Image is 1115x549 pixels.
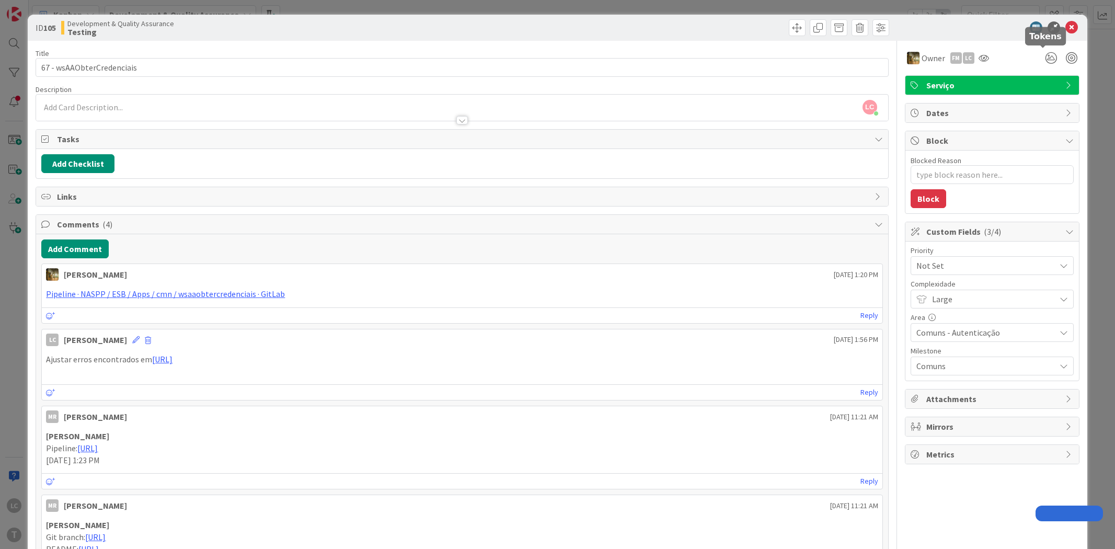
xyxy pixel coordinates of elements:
div: LC [963,52,974,64]
label: Title [36,49,49,58]
span: Comuns - Autenticação [916,325,1050,340]
span: Serviço [926,79,1060,92]
a: Reply [860,475,878,488]
span: Links [57,190,869,203]
div: LC [46,334,59,346]
div: Milestone [911,347,1074,354]
a: [URL] [85,532,106,542]
span: [DATE] 11:21 AM [830,500,878,511]
span: LC [863,100,877,115]
a: Pipeline · NASPP / ESB / Apps / cmn / wsaaobtercredenciais · GitLab [46,289,285,299]
span: Comments [57,218,869,231]
span: ID [36,21,56,34]
span: [DATE] 1:23 PM [46,455,100,465]
span: ( 3/4 ) [984,226,1001,237]
button: Add Comment [41,239,109,258]
a: Reply [860,386,878,399]
button: Add Checklist [41,154,114,173]
input: type card name here... [36,58,888,77]
span: Block [926,134,1060,147]
strong: [PERSON_NAME] [46,431,109,441]
a: [URL] [77,443,98,453]
div: FM [950,52,962,64]
span: Mirrors [926,420,1060,433]
span: ( 4 ) [102,219,112,230]
span: Custom Fields [926,225,1060,238]
div: Priority [911,247,1074,254]
h5: Tokens [1029,31,1062,41]
span: Not Set [916,258,1050,273]
div: Complexidade [911,280,1074,288]
div: MR [46,499,59,512]
span: [DATE] 1:20 PM [834,269,878,280]
span: Git branch: [46,532,85,542]
span: Large [932,292,1050,306]
a: Reply [860,309,878,322]
strong: [PERSON_NAME] [46,520,109,530]
label: Blocked Reason [911,156,961,165]
span: [DATE] 11:21 AM [830,411,878,422]
b: 105 [43,22,56,33]
div: [PERSON_NAME] [64,499,127,512]
span: Dates [926,107,1060,119]
span: Development & Quality Assurance [67,19,174,28]
span: Metrics [926,448,1060,461]
button: Block [911,189,946,208]
span: Description [36,85,72,94]
span: Owner [922,52,945,64]
span: Attachments [926,393,1060,405]
div: MR [46,410,59,423]
a: [URL] [152,354,173,364]
span: [DATE] 1:56 PM [834,334,878,345]
b: Testing [67,28,174,36]
div: [PERSON_NAME] [64,268,127,281]
span: Comuns [916,359,1050,373]
div: [PERSON_NAME] [64,334,127,346]
div: Area [911,314,1074,321]
img: JC [46,268,59,281]
div: [PERSON_NAME] [64,410,127,423]
p: Ajustar erros encontrados em [46,353,878,365]
img: JC [907,52,919,64]
span: Tasks [57,133,869,145]
span: Pipeline: [46,443,77,453]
